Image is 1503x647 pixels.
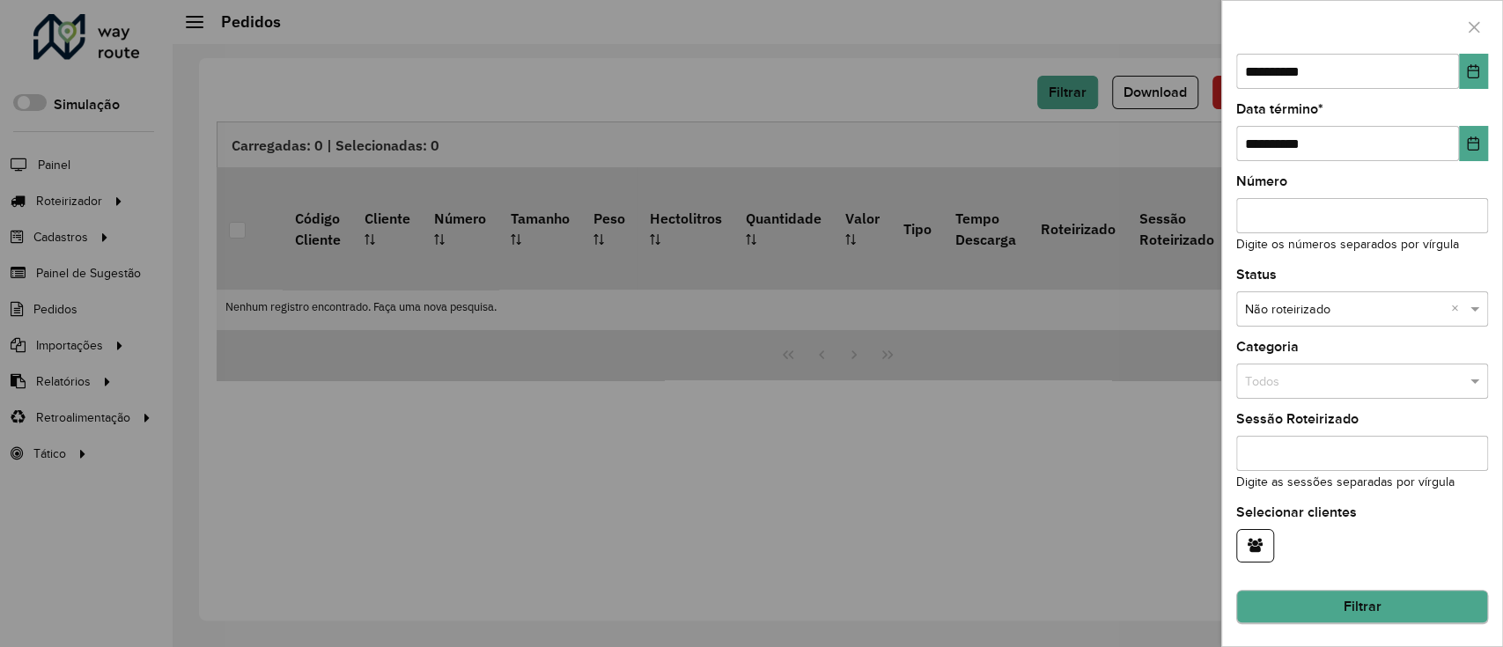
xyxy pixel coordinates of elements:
small: Digite os números separados por vírgula [1236,238,1459,251]
button: Filtrar [1236,590,1488,623]
label: Número [1236,171,1287,192]
small: Digite as sessões separadas por vírgula [1236,475,1455,489]
button: Choose Date [1459,54,1488,89]
label: Status [1236,264,1277,285]
label: Data término [1236,99,1323,120]
label: Sessão Roteirizado [1236,408,1359,430]
button: Choose Date [1459,126,1488,161]
label: Categoria [1236,336,1299,357]
label: Selecionar clientes [1236,502,1357,523]
span: Clear all [1451,300,1466,320]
